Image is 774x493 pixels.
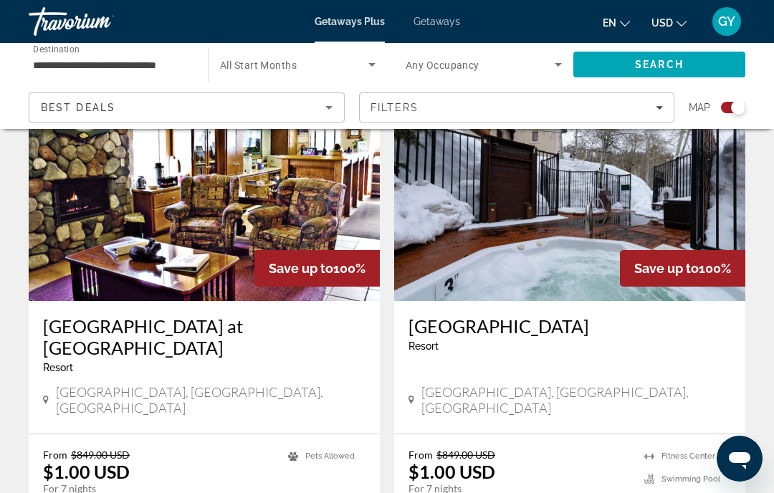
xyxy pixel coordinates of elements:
iframe: Button to launch messaging window [717,436,763,482]
span: Search [635,59,684,70]
input: Select destination [33,57,189,74]
div: 100% [254,250,380,287]
a: [GEOGRAPHIC_DATA] at [GEOGRAPHIC_DATA] [43,315,365,358]
span: Pets Allowed [305,451,355,461]
span: Filters [371,102,419,113]
span: Best Deals [41,102,115,113]
a: Getaways Plus [315,16,385,27]
img: Olympic Village Inn [394,72,745,301]
span: All Start Months [220,59,297,71]
a: Travorium [29,3,172,40]
span: Any Occupancy [406,59,479,71]
span: Save up to [269,261,333,276]
span: From [43,449,67,461]
span: $849.00 USD [71,449,130,461]
button: Change language [603,12,630,33]
a: [GEOGRAPHIC_DATA] [408,315,731,337]
button: Filters [359,92,675,123]
mat-select: Sort by [41,99,333,116]
a: Getaways [414,16,460,27]
span: [GEOGRAPHIC_DATA], [GEOGRAPHIC_DATA], [GEOGRAPHIC_DATA] [421,384,731,416]
img: Sapphire Resorts at Lagonita Lodge [29,72,380,301]
span: Destination [33,44,80,54]
p: $1.00 USD [43,461,130,482]
button: Change currency [651,12,687,33]
span: [GEOGRAPHIC_DATA], [GEOGRAPHIC_DATA], [GEOGRAPHIC_DATA] [56,384,365,416]
span: Save up to [634,261,699,276]
span: USD [651,17,673,29]
span: en [603,17,616,29]
p: $1.00 USD [408,461,495,482]
button: Search [573,52,745,77]
span: GY [718,14,735,29]
span: Map [689,97,710,118]
span: Fitness Center [661,451,715,461]
span: Resort [408,340,439,352]
span: $849.00 USD [436,449,495,461]
div: 100% [620,250,745,287]
span: From [408,449,433,461]
span: Resort [43,362,73,373]
span: Swimming Pool [661,474,720,484]
button: User Menu [708,6,745,37]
